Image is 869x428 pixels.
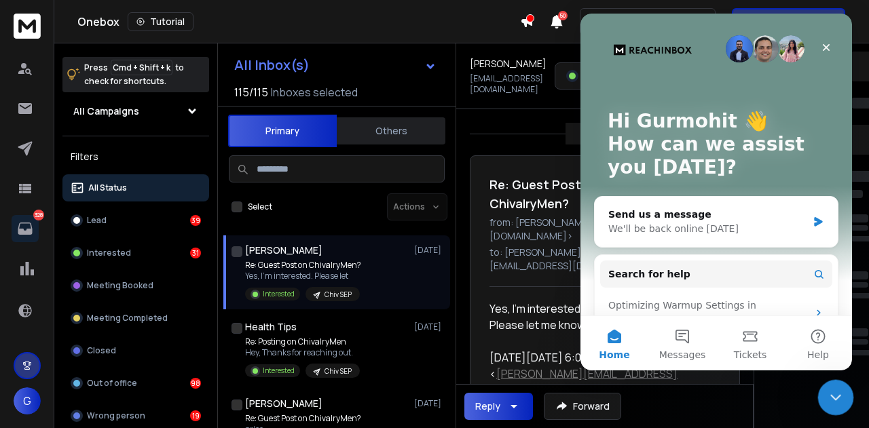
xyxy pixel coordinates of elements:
[62,207,209,234] button: Lead39
[62,239,209,267] button: Interested31
[190,410,201,421] div: 19
[62,272,209,299] button: Meeting Booked
[87,378,137,389] p: Out of office
[263,366,295,376] p: Interested
[62,305,209,332] button: Meeting Completed
[414,398,445,409] p: [DATE]
[62,98,209,125] button: All Campaigns
[73,104,139,118] h1: All Campaigns
[88,182,127,193] p: All Status
[325,366,352,376] p: Chiv SEP
[62,337,209,364] button: Closed
[62,370,209,397] button: Out of office98
[87,345,116,356] p: Closed
[228,115,337,147] button: Primary
[489,300,709,333] div: Yes, I'm interested. Please let me know the price.
[489,216,720,243] p: from: [PERSON_NAME] <[EMAIL_ADDRESS][DOMAIN_NAME]>
[414,245,445,256] p: [DATE]
[245,244,322,257] h1: [PERSON_NAME]
[489,246,720,273] p: to: [PERSON_NAME] <[PERSON_NAME][EMAIL_ADDRESS][DOMAIN_NAME]>
[470,73,547,95] p: [EMAIL_ADDRESS][DOMAIN_NAME]
[87,280,153,291] p: Meeting Booked
[87,215,107,226] p: Lead
[475,400,500,413] div: Reply
[818,380,854,416] iframe: Intercom live chat
[271,84,358,100] h3: Inboxes selected
[84,61,184,88] p: Press to check for shortcuts.
[414,322,445,332] p: [DATE]
[464,393,533,420] button: Reply
[245,336,360,347] p: Re: Posting on ChivalryMen
[245,347,360,358] p: Hey, Thanks for reaching out.
[77,12,520,31] div: Onebox
[558,11,568,20] span: 50
[245,320,297,334] h1: Health Tips
[111,60,172,75] span: Cmd + Shift + k
[337,116,445,146] button: Others
[87,410,145,421] p: Wrong person
[580,14,852,370] iframe: Intercom live chat
[732,8,845,35] button: Get Free Credits
[234,58,310,72] h1: All Inbox(s)
[263,289,295,299] p: Interested
[248,201,272,212] label: Select
[489,349,709,398] div: [DATE][DATE] 6:09 PM [PERSON_NAME] < > wrote:
[128,12,193,31] button: Tutorial
[190,215,201,226] div: 39
[62,147,209,166] h3: Filters
[245,413,373,424] p: Re: Guest Post on ChivalryMen?
[325,290,352,300] p: Chiv SEP
[245,271,361,281] p: Yes, I'm interested. Please let
[470,57,547,71] h1: [PERSON_NAME]
[190,248,201,258] div: 31
[14,387,41,414] button: G
[223,52,447,79] button: All Inbox(s)
[245,260,361,271] p: Re: Guest Post on ChivalryMen?
[87,248,131,258] p: Interested
[62,174,209,201] button: All Status
[489,175,631,213] h1: Re: Guest Post on ChivalryMen?
[245,397,322,410] h1: [PERSON_NAME]
[33,210,44,220] p: 328
[544,393,621,420] button: Forward
[190,378,201,389] div: 98
[234,84,268,100] span: 115 / 115
[12,215,39,242] a: 328
[87,313,168,324] p: Meeting Completed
